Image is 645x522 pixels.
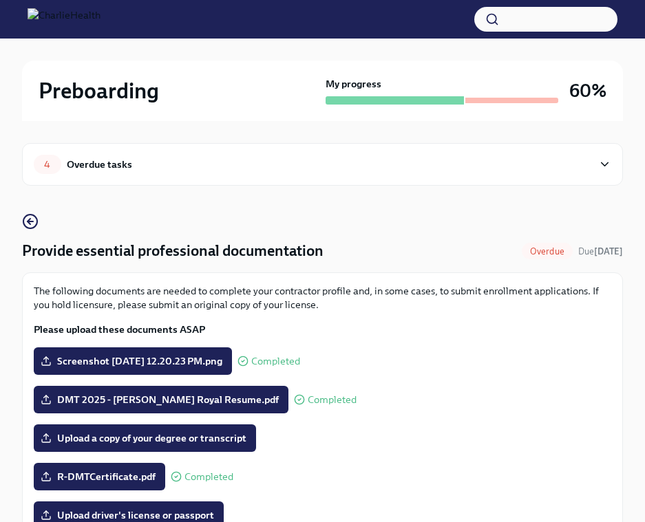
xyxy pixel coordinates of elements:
span: Completed [251,356,300,367]
span: Completed [308,395,357,405]
span: 4 [36,160,59,170]
span: Screenshot [DATE] 12.20.23 PM.png [43,354,222,368]
span: Due [578,246,623,257]
span: Upload driver's license or passport [43,508,214,522]
strong: [DATE] [594,246,623,257]
span: Overdue [522,246,573,257]
h4: Provide essential professional documentation [22,241,324,261]
div: Overdue tasks [67,157,132,172]
h2: Preboarding [39,77,159,105]
label: Screenshot [DATE] 12.20.23 PM.png [34,347,232,375]
span: Upload a copy of your degree or transcript [43,431,246,445]
span: DMT 2025 - [PERSON_NAME] Royal Resume.pdf [43,393,279,406]
h3: 60% [569,78,606,103]
span: July 27th, 2025 09:00 [578,245,623,258]
strong: My progress [326,77,381,91]
span: R-DMTCertificate.pdf [43,470,156,483]
label: Upload a copy of your degree or transcript [34,424,256,452]
strong: Please upload these documents ASAP [34,323,205,336]
label: R-DMTCertificate.pdf [34,463,165,490]
span: Completed [184,472,233,482]
label: DMT 2025 - [PERSON_NAME] Royal Resume.pdf [34,386,288,413]
p: The following documents are needed to complete your contractor profile and, in some cases, to sub... [34,284,611,312]
img: CharlieHealth [28,8,101,30]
